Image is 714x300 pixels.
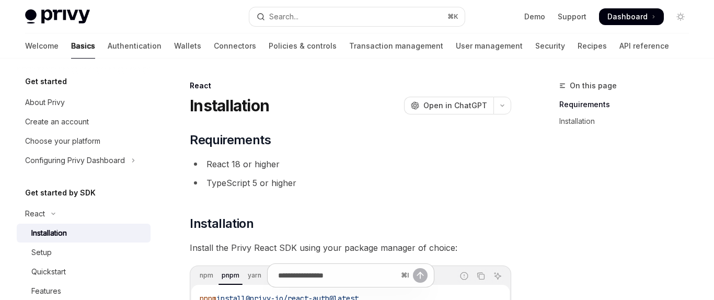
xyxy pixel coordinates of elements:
img: light logo [25,9,90,24]
a: Wallets [174,33,201,59]
a: Create an account [17,112,151,131]
button: Toggle React section [17,204,151,223]
div: Choose your platform [25,135,100,147]
a: Policies & controls [269,33,337,59]
div: Search... [269,10,298,23]
a: Installation [559,113,697,130]
a: Demo [524,11,545,22]
span: Requirements [190,132,271,148]
a: Requirements [559,96,697,113]
div: About Privy [25,96,65,109]
a: Welcome [25,33,59,59]
span: Installation [190,215,254,232]
a: User management [456,33,523,59]
button: Send message [413,268,428,283]
h1: Installation [190,96,269,115]
span: Open in ChatGPT [423,100,487,111]
h5: Get started [25,75,67,88]
div: Quickstart [31,266,66,278]
a: Setup [17,243,151,262]
span: Install the Privy React SDK using your package manager of choice: [190,240,511,255]
div: Features [31,285,61,297]
div: Create an account [25,116,89,128]
div: React [25,207,45,220]
button: Open search [249,7,465,26]
a: Quickstart [17,262,151,281]
a: API reference [619,33,669,59]
a: Dashboard [599,8,664,25]
a: Recipes [578,33,607,59]
button: Toggle Configuring Privy Dashboard section [17,151,151,170]
h5: Get started by SDK [25,187,96,199]
li: React 18 or higher [190,157,511,171]
a: Connectors [214,33,256,59]
a: Authentication [108,33,162,59]
div: Setup [31,246,52,259]
span: Dashboard [607,11,648,22]
a: About Privy [17,93,151,112]
a: Transaction management [349,33,443,59]
a: Support [558,11,586,22]
a: Choose your platform [17,132,151,151]
button: Open in ChatGPT [404,97,493,114]
span: ⌘ K [447,13,458,21]
button: Toggle dark mode [672,8,689,25]
a: Basics [71,33,95,59]
input: Ask a question... [278,264,397,287]
div: Installation [31,227,67,239]
a: Installation [17,224,151,243]
span: On this page [570,79,617,92]
div: React [190,80,511,91]
a: Security [535,33,565,59]
div: Configuring Privy Dashboard [25,154,125,167]
li: TypeScript 5 or higher [190,176,511,190]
